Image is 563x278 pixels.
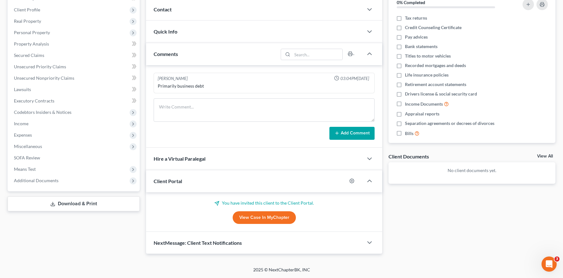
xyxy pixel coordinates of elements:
span: Life insurance policies [405,72,449,78]
a: SOFA Review [9,152,140,164]
span: Additional Documents [14,178,58,183]
span: Credit Counseling Certificate [405,24,462,31]
span: Secured Claims [14,53,44,58]
span: Client Portal [154,178,182,184]
span: Tax returns [405,15,427,21]
a: Unsecured Priority Claims [9,61,140,72]
span: SOFA Review [14,155,40,160]
iframe: Intercom live chat [542,256,557,272]
span: Income Documents [405,101,443,107]
span: Means Test [14,166,36,172]
span: Income [14,121,28,126]
span: Hire a Virtual Paralegal [154,156,205,162]
span: Personal Property [14,30,50,35]
p: No client documents yet. [394,167,550,174]
p: You have invited this client to the Client Portal. [154,200,375,206]
span: Contact [154,6,172,12]
span: 03:04PM[DATE] [340,76,369,82]
span: Codebtors Insiders & Notices [14,109,71,115]
span: Lawsuits [14,87,31,92]
span: Pay advices [405,34,428,40]
a: Property Analysis [9,38,140,50]
span: Retirement account statements [405,81,466,88]
div: Client Documents [389,153,429,160]
a: Executory Contracts [9,95,140,107]
span: Expenses [14,132,32,138]
span: Separation agreements or decrees of divorces [405,120,494,127]
span: Appraisal reports [405,111,439,117]
span: Client Profile [14,7,40,12]
input: Search... [292,49,343,60]
a: Secured Claims [9,50,140,61]
span: Comments [154,51,178,57]
a: Lawsuits [9,84,140,95]
a: View All [537,154,553,158]
span: Recorded mortgages and deeds [405,62,466,69]
span: Executory Contracts [14,98,54,103]
span: Real Property [14,18,41,24]
a: Unsecured Nonpriority Claims [9,72,140,84]
div: Primarily business debt [158,83,370,89]
span: Drivers license & social security card [405,91,477,97]
span: Miscellaneous [14,144,42,149]
span: Bills [405,130,413,137]
span: 3 [554,256,560,262]
span: Unsecured Priority Claims [14,64,66,69]
button: Add Comment [329,127,375,140]
span: Titles to motor vehicles [405,53,451,59]
div: 2025 © NextChapterBK, INC [101,267,462,278]
a: Download & Print [8,196,140,211]
div: [PERSON_NAME] [158,76,188,82]
a: View Case in MyChapter [233,211,296,224]
span: Property Analysis [14,41,49,46]
span: Bank statements [405,43,438,50]
span: Unsecured Nonpriority Claims [14,75,74,81]
span: Quick Info [154,28,177,34]
span: NextMessage: Client Text Notifications [154,240,242,246]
